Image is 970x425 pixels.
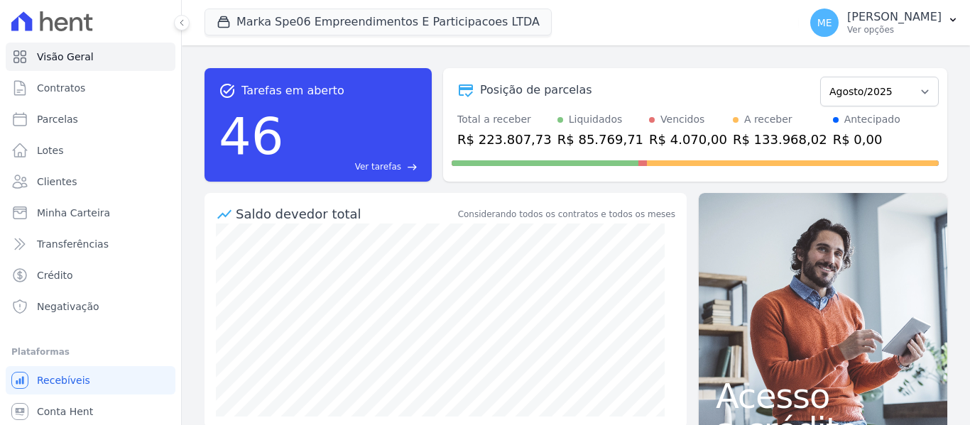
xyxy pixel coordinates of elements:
[557,130,643,149] div: R$ 85.769,71
[733,130,827,149] div: R$ 133.968,02
[660,112,704,127] div: Vencidos
[6,366,175,394] a: Recebíveis
[37,81,85,95] span: Contratos
[457,130,552,149] div: R$ 223.807,73
[6,199,175,227] a: Minha Carteira
[847,24,942,35] p: Ver opções
[844,112,900,127] div: Antecipado
[716,379,930,413] span: Acesso
[458,208,675,221] div: Considerando todos os contratos e todos os meses
[480,82,592,99] div: Posição de parcelas
[649,130,727,149] div: R$ 4.070,00
[799,3,970,43] button: ME [PERSON_NAME] Ver opções
[6,74,175,102] a: Contratos
[236,204,455,223] div: Saldo devedor total
[37,112,78,126] span: Parcelas
[6,230,175,258] a: Transferências
[847,10,942,24] p: [PERSON_NAME]
[355,160,401,173] span: Ver tarefas
[6,105,175,133] a: Parcelas
[37,50,94,64] span: Visão Geral
[37,237,109,251] span: Transferências
[6,261,175,289] a: Crédito
[219,82,236,99] span: task_alt
[6,167,175,196] a: Clientes
[407,162,418,172] span: east
[6,292,175,321] a: Negativação
[744,112,792,127] div: A receber
[37,175,77,189] span: Clientes
[37,206,110,220] span: Minha Carteira
[37,373,90,387] span: Recebíveis
[817,18,832,28] span: ME
[37,299,99,314] span: Negativação
[219,99,284,173] div: 46
[241,82,344,99] span: Tarefas em aberto
[6,136,175,165] a: Lotes
[37,268,73,282] span: Crédito
[569,112,623,127] div: Liquidados
[37,404,93,419] span: Conta Hent
[457,112,552,127] div: Total a receber
[205,9,552,35] button: Marka Spe06 Empreendimentos E Participacoes LTDA
[11,343,170,360] div: Plataformas
[833,130,900,149] div: R$ 0,00
[290,160,418,173] a: Ver tarefas east
[37,143,64,158] span: Lotes
[6,43,175,71] a: Visão Geral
